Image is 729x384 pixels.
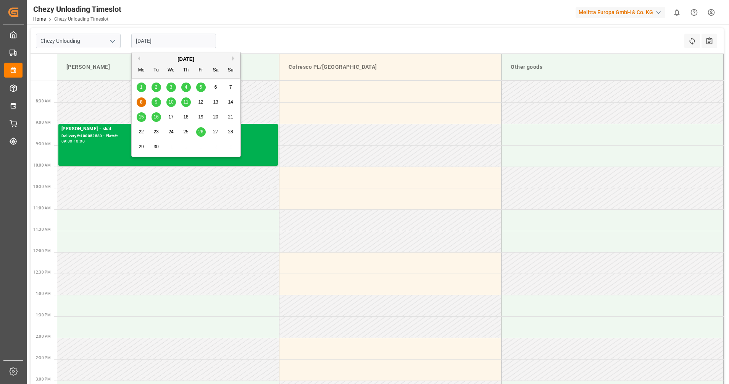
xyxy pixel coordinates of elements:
[153,114,158,120] span: 16
[33,185,51,189] span: 10:30 AM
[232,56,237,61] button: Next Month
[181,97,191,107] div: Choose Thursday, September 11th, 2025
[166,66,176,75] div: We
[183,129,188,134] span: 25
[166,127,176,137] div: Choose Wednesday, September 24th, 2025
[181,83,191,92] div: Choose Thursday, September 4th, 2025
[137,127,146,137] div: Choose Monday, September 22nd, 2025
[181,127,191,137] div: Choose Thursday, September 25th, 2025
[226,97,235,107] div: Choose Sunday, September 14th, 2025
[228,99,233,105] span: 14
[74,139,85,143] div: 10:00
[196,97,206,107] div: Choose Friday, September 12th, 2025
[181,66,191,75] div: Th
[166,83,176,92] div: Choose Wednesday, September 3rd, 2025
[213,114,218,120] span: 20
[228,129,233,134] span: 28
[36,99,51,103] span: 8:30 AM
[36,313,51,317] span: 1:30 PM
[33,270,51,274] span: 12:30 PM
[36,377,51,381] span: 3:00 PM
[226,127,235,137] div: Choose Sunday, September 28th, 2025
[140,99,143,105] span: 8
[140,84,143,90] span: 1
[168,99,173,105] span: 10
[33,3,121,15] div: Chezy Unloading Timeslot
[196,66,206,75] div: Fr
[36,334,51,339] span: 2:00 PM
[226,112,235,122] div: Choose Sunday, September 21st, 2025
[576,5,668,19] button: Melitta Europa GmbH & Co. KG
[185,84,187,90] span: 4
[139,114,144,120] span: 15
[137,97,146,107] div: Choose Monday, September 8th, 2025
[198,114,203,120] span: 19
[211,83,221,92] div: Choose Saturday, September 6th, 2025
[152,142,161,152] div: Choose Tuesday, September 30th, 2025
[153,129,158,134] span: 23
[211,127,221,137] div: Choose Saturday, September 27th, 2025
[36,120,51,125] span: 9:00 AM
[211,112,221,122] div: Choose Saturday, September 20th, 2025
[137,66,146,75] div: Mo
[155,84,158,90] span: 2
[226,66,235,75] div: Su
[215,84,217,90] span: 6
[36,142,51,146] span: 9:30 AM
[73,139,74,143] div: -
[106,35,118,47] button: open menu
[137,142,146,152] div: Choose Monday, September 29th, 2025
[211,66,221,75] div: Sa
[152,127,161,137] div: Choose Tuesday, September 23rd, 2025
[139,144,144,149] span: 29
[36,356,51,360] span: 2:30 PM
[137,112,146,122] div: Choose Monday, September 15th, 2025
[135,56,140,61] button: Previous Month
[152,66,161,75] div: Tu
[131,34,216,48] input: DD.MM.YYYY
[33,16,46,22] a: Home
[139,129,144,134] span: 22
[183,99,188,105] span: 11
[668,4,685,21] button: show 0 new notifications
[36,292,51,296] span: 1:00 PM
[134,80,238,154] div: month 2025-09
[33,206,51,210] span: 11:00 AM
[36,34,121,48] input: Type to search/select
[33,163,51,167] span: 10:00 AM
[61,139,73,143] div: 09:00
[166,112,176,122] div: Choose Wednesday, September 17th, 2025
[152,83,161,92] div: Choose Tuesday, September 2nd, 2025
[61,133,275,139] div: Delivery#:400052580 - Plate#:
[61,125,275,133] div: [PERSON_NAME] - skat
[196,112,206,122] div: Choose Friday, September 19th, 2025
[33,249,51,253] span: 12:00 PM
[63,60,273,74] div: [PERSON_NAME]
[213,129,218,134] span: 27
[152,97,161,107] div: Choose Tuesday, September 9th, 2025
[211,97,221,107] div: Choose Saturday, September 13th, 2025
[181,112,191,122] div: Choose Thursday, September 18th, 2025
[685,4,703,21] button: Help Center
[200,84,202,90] span: 5
[170,84,173,90] span: 3
[33,227,51,232] span: 11:30 AM
[198,129,203,134] span: 26
[508,60,717,74] div: Other goods
[576,7,665,18] div: Melitta Europa GmbH & Co. KG
[198,99,203,105] span: 12
[166,97,176,107] div: Choose Wednesday, September 10th, 2025
[137,83,146,92] div: Choose Monday, September 1st, 2025
[285,60,495,74] div: Cofresco PL/[GEOGRAPHIC_DATA]
[196,83,206,92] div: Choose Friday, September 5th, 2025
[132,55,240,63] div: [DATE]
[196,127,206,137] div: Choose Friday, September 26th, 2025
[152,112,161,122] div: Choose Tuesday, September 16th, 2025
[226,83,235,92] div: Choose Sunday, September 7th, 2025
[168,129,173,134] span: 24
[155,99,158,105] span: 9
[153,144,158,149] span: 30
[183,114,188,120] span: 18
[213,99,218,105] span: 13
[229,84,232,90] span: 7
